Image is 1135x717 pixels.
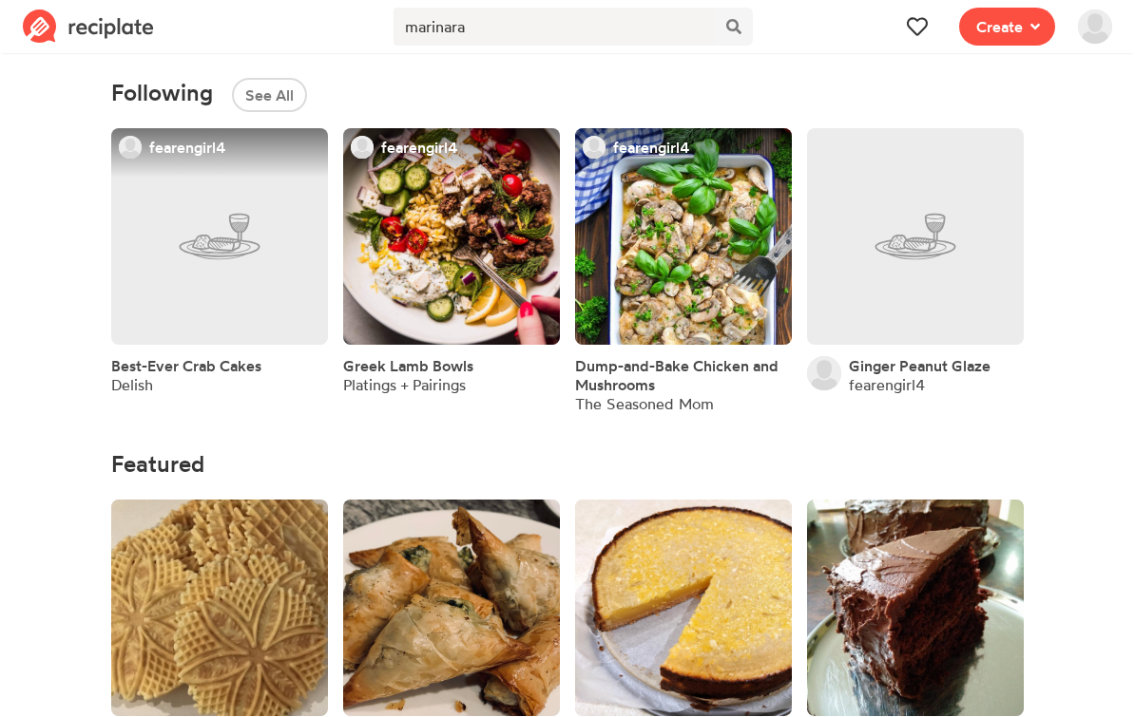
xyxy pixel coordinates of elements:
[23,9,154,44] img: Reciplate
[575,356,779,394] span: Dump-and-Bake Chicken and Mushrooms
[849,375,925,394] a: fearengirl4
[343,356,473,375] a: Greek Lamb Bowls
[394,8,715,46] input: Search
[213,82,307,101] a: See All
[849,356,991,375] a: Ginger Peanut Glaze
[575,394,792,413] div: The Seasoned Mom
[575,356,792,394] a: Dump-and-Bake Chicken and Mushrooms
[343,375,473,394] div: Platings + Pairings
[1078,9,1112,44] img: User's avatar
[111,356,261,375] a: Best-Ever Crab Cakes
[111,451,1024,477] h4: Featured
[976,15,1023,38] span: Create
[807,356,841,390] img: User's avatar
[232,78,307,112] button: See All
[111,80,213,105] span: Following
[111,375,261,394] div: Delish
[959,8,1055,46] button: Create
